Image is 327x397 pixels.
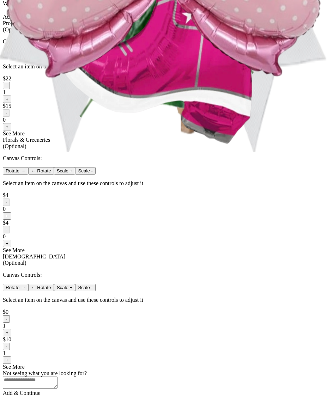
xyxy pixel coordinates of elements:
button: + [3,329,11,336]
div: 0 [3,206,324,212]
div: 1 [3,350,324,356]
div: See More [3,247,324,254]
p: Select an item on the canvas and use these controls to adjust it [3,297,324,303]
button: + [3,240,11,247]
button: ← Rotate [28,167,54,175]
button: - [3,343,10,350]
button: + [3,212,11,220]
div: [DEMOGRAPHIC_DATA] [3,254,324,266]
div: Not seeing what you are looking for? [3,370,324,377]
div: $4 [3,192,324,198]
button: Rotate → [3,167,28,175]
button: Scale - [75,284,95,291]
p: Canvas Controls: [3,272,324,278]
button: ← Rotate [28,284,54,291]
div: 1 [3,323,324,329]
button: Rotate → [3,284,28,291]
button: - [3,198,10,206]
button: - [3,226,10,233]
p: Select an item on the canvas and use these controls to adjust it [3,180,324,187]
div: $0 [3,309,324,315]
div: $4 [3,220,324,226]
button: + [3,356,11,364]
button: Scale + [54,284,75,291]
div: Add & Continue [3,390,324,396]
div: See More [3,364,324,370]
button: - [3,315,10,323]
div: $10 [3,336,324,343]
button: Scale - [75,167,95,175]
div: 0 [3,233,324,240]
div: (Optional) [3,260,324,266]
button: Scale + [54,167,75,175]
p: Canvas Controls: [3,155,324,161]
